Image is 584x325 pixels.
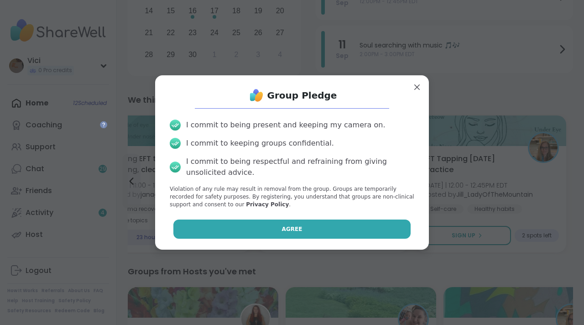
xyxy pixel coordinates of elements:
p: Violation of any rule may result in removal from the group. Groups are temporarily recorded for s... [170,185,414,208]
div: I commit to being respectful and refraining from giving unsolicited advice. [186,156,414,178]
a: Privacy Policy [246,201,289,208]
h1: Group Pledge [267,89,337,102]
div: I commit to keeping groups confidential. [186,138,334,149]
img: ShareWell Logo [247,86,266,105]
iframe: Spotlight [100,121,107,128]
button: Agree [173,220,411,239]
span: Agree [282,225,302,233]
div: I commit to being present and keeping my camera on. [186,120,385,131]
